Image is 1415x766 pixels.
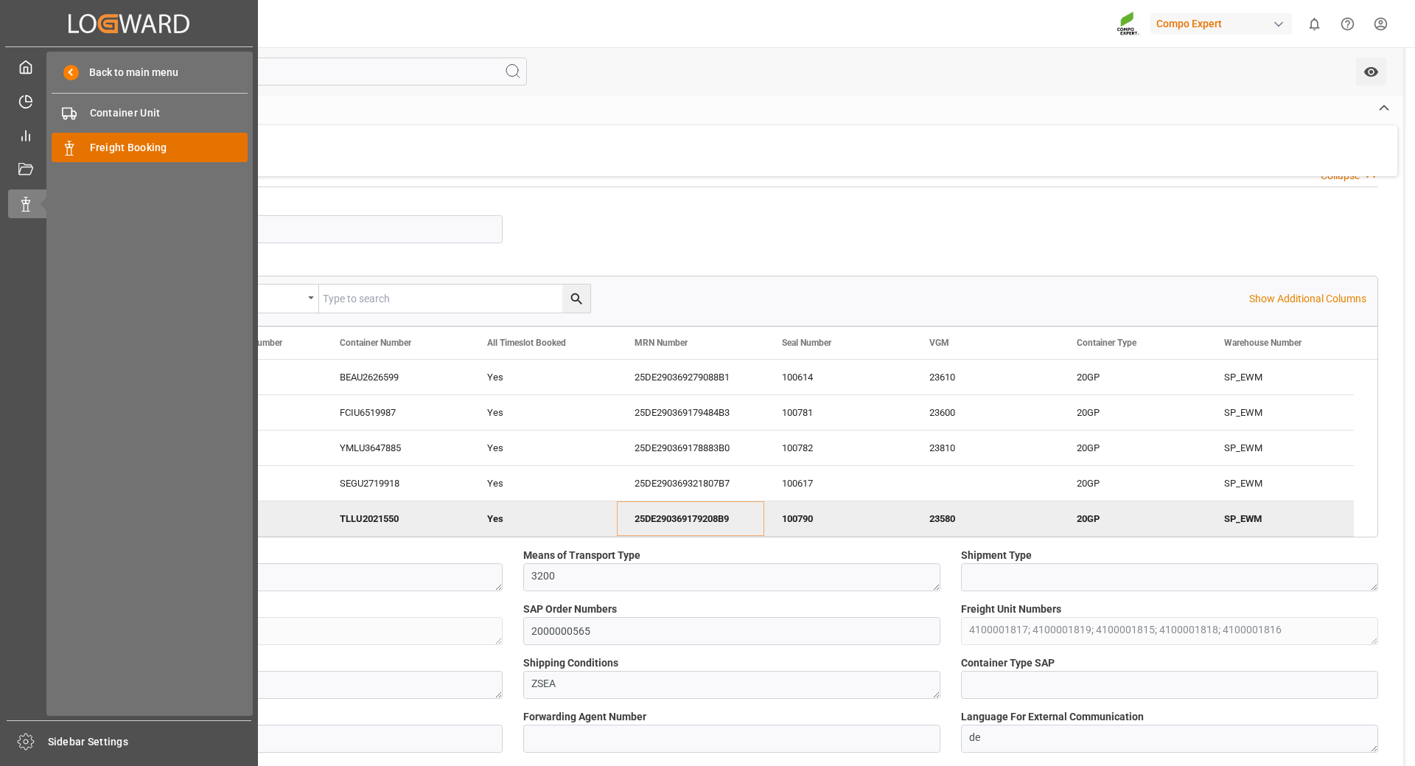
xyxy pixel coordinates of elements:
[322,501,469,536] div: TLLU2021550
[1356,58,1386,86] button: open menu
[175,395,1354,431] div: Press SPACE to select this row.
[487,338,566,348] span: All Timeslot Booked
[1117,11,1140,37] img: Screenshot%202023-09-29%20at%2010.02.21.png_1712312052.png
[523,602,617,617] span: SAP Order Numbers
[523,563,940,591] textarea: 3200
[617,360,764,394] div: 25DE290369279088B1
[175,501,1354,537] div: Press SPACE to deselect this row.
[782,338,831,348] span: Seal Number
[322,395,469,430] div: FCIU6519987
[487,431,599,465] div: Yes
[90,140,248,156] span: Freight Booking
[764,501,912,536] div: 100790
[1206,501,1354,536] div: SP_EWM
[90,105,248,121] span: Container Unit
[764,360,912,394] div: 100614
[322,360,469,394] div: BEAU2626599
[52,99,248,128] a: Container Unit
[8,86,250,115] a: Timeslot Management
[1206,360,1354,394] div: SP_EWM
[1206,395,1354,430] div: SP_EWM
[523,655,618,671] span: Shipping Conditions
[85,617,503,645] textarea: PO22507-021
[617,466,764,501] div: 25DE290369321807B7
[487,361,599,394] div: Yes
[487,396,599,430] div: Yes
[635,338,688,348] span: MRN Number
[617,501,764,536] div: 25DE290369179208B9
[175,360,1354,395] div: Press SPACE to select this row.
[216,288,303,304] div: Equals
[322,431,469,465] div: YMLU3647885
[562,285,590,313] button: search button
[961,655,1055,671] span: Container Type SAP
[1224,338,1302,348] span: Warehouse Number
[912,395,1059,430] div: 23600
[175,431,1354,466] div: Press SPACE to select this row.
[175,466,1354,501] div: Press SPACE to select this row.
[1150,13,1292,35] div: Compo Expert
[1077,338,1136,348] span: Container Type
[764,466,912,501] div: 100617
[912,431,1059,465] div: 23810
[1298,7,1331,41] button: show 0 new notifications
[1206,466,1354,501] div: SP_EWM
[523,548,640,563] span: Means of Transport Type
[1249,291,1366,307] p: Show Additional Columns
[961,602,1061,617] span: Freight Unit Numbers
[1077,431,1189,465] div: 20GP
[961,548,1032,563] span: Shipment Type
[961,725,1378,753] textarea: de
[523,671,940,699] textarea: ZSEA
[85,563,503,591] textarea: ZSEA
[912,360,1059,394] div: 23610
[322,466,469,501] div: SEGU2719918
[68,58,527,86] input: Search Fields
[319,285,590,313] input: Type to search
[52,133,248,161] a: Freight Booking
[764,395,912,430] div: 100781
[48,734,252,750] span: Sidebar Settings
[912,501,1059,536] div: 23580
[1206,431,1354,465] div: SP_EWM
[523,709,646,725] span: Forwarding Agent Number
[340,338,411,348] span: Container Number
[487,502,599,536] div: Yes
[1077,467,1189,501] div: 20GP
[961,617,1378,645] textarea: 4100001817; 4100001819; 4100001815; 4100001818; 4100001816
[209,285,319,313] button: open menu
[8,52,250,81] a: My Cockpit
[617,395,764,430] div: 25DE290369179484B3
[1150,10,1298,38] button: Compo Expert
[1077,361,1189,394] div: 20GP
[487,467,599,501] div: Yes
[79,65,178,80] span: Back to main menu
[929,338,949,348] span: VGM
[764,431,912,465] div: 100782
[1331,7,1364,41] button: Help Center
[617,431,764,465] div: 25DE290369178883B0
[1077,502,1189,536] div: 20GP
[961,709,1144,725] span: Language For External Communication
[1077,396,1189,430] div: 20GP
